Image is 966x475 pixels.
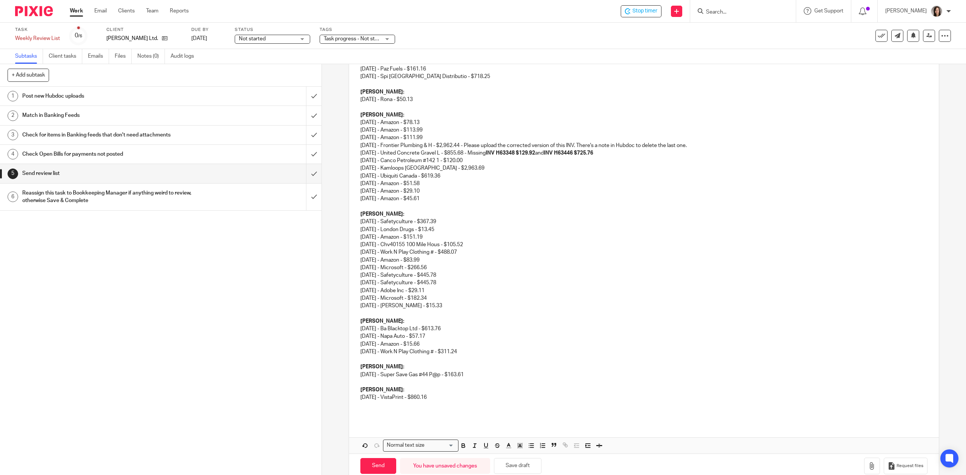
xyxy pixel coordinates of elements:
[78,34,82,38] small: /6
[15,35,60,42] div: Weekly Review List
[15,6,53,16] img: Pixie
[137,49,165,64] a: Notes (0)
[360,348,927,355] p: [DATE] - Work N Play Clothing # - $311.24
[360,96,927,103] p: [DATE] - Rona - $50.13
[360,394,927,401] p: [DATE] - VistaPrint - $860.16
[360,371,927,378] p: [DATE] - Super Save Gas #44 P@p - $163.61
[427,441,454,449] input: Search for option
[8,149,18,159] div: 4
[106,27,182,33] label: Client
[15,27,60,33] label: Task
[170,7,189,15] a: Reports
[22,149,206,160] h1: Check Open Bills for payments not posted
[494,458,541,474] button: Save draft
[22,187,206,207] h1: Reassign this task to Bookkeeping Manager if anything weird to review, otherwise Save & Complete
[22,110,206,121] h1: Match in Banking Feeds
[8,169,18,179] div: 5
[360,73,927,80] p: [DATE] - Spi [GEOGRAPHIC_DATA] Distributio - $718.25
[705,9,773,16] input: Search
[931,5,943,17] img: Danielle%20photo.jpg
[385,441,426,449] span: Normal text size
[118,7,135,15] a: Clients
[146,7,158,15] a: Team
[360,112,404,118] strong: [PERSON_NAME]:
[360,387,404,392] strong: [PERSON_NAME]:
[360,364,404,369] strong: [PERSON_NAME]:
[360,211,404,217] strong: [PERSON_NAME]:
[94,7,107,15] a: Email
[320,27,395,33] label: Tags
[360,111,927,195] p: [DATE] - Amazon - $78.13 [DATE] - Amazon - $113.99 [DATE] - Amazon - $111.99 [DATE] - Frontier Pl...
[8,91,18,101] div: 1
[383,440,458,451] div: Search for option
[324,36,395,41] span: Task progress - Not started + 1
[49,49,82,64] a: Client tasks
[544,150,593,156] strong: INV H63446 $725.76
[235,27,310,33] label: Status
[75,31,82,40] div: 0
[814,8,843,14] span: Get Support
[360,319,404,324] strong: [PERSON_NAME]:
[15,49,43,64] a: Subtasks
[22,90,206,102] h1: Post new Hubdoc uploads
[360,317,927,348] p: [DATE] - Ba Blacktop Ltd - $613.76 [DATE] - Napa Auto - $57.17 [DATE] - Amazon - $15.66
[106,35,158,42] p: [PERSON_NAME] Ltd.
[70,7,83,15] a: Work
[191,27,225,33] label: Due by
[8,110,18,121] div: 2
[400,458,490,474] div: You have unsaved changes
[621,5,661,17] div: TG Schulz Ltd. - Weekly Review List
[8,69,49,81] button: + Add subtask
[115,49,132,64] a: Files
[360,89,404,95] strong: [PERSON_NAME]:
[8,130,18,140] div: 3
[897,463,923,469] span: Request files
[239,36,266,41] span: Not started
[885,7,927,15] p: [PERSON_NAME]
[22,129,206,141] h1: Check for items in Banking feeds that don't need attachments
[360,210,927,302] p: [DATE] - Safetyculture - $367.39 [DATE] - London Drugs - $13.45 [DATE] - Amazon - $151.19 [DATE] ...
[22,168,206,179] h1: Send review list
[360,302,927,310] p: [DATE] - [PERSON_NAME] - $15.33
[632,7,657,15] span: Stop timer
[884,458,928,475] button: Request files
[171,49,200,64] a: Audit logs
[191,36,207,41] span: [DATE]
[360,195,927,202] p: [DATE] - Amazon - $45.61
[360,458,396,474] input: Send
[8,192,18,202] div: 6
[486,150,535,156] strong: INV H63348 $129.92
[88,49,109,64] a: Emails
